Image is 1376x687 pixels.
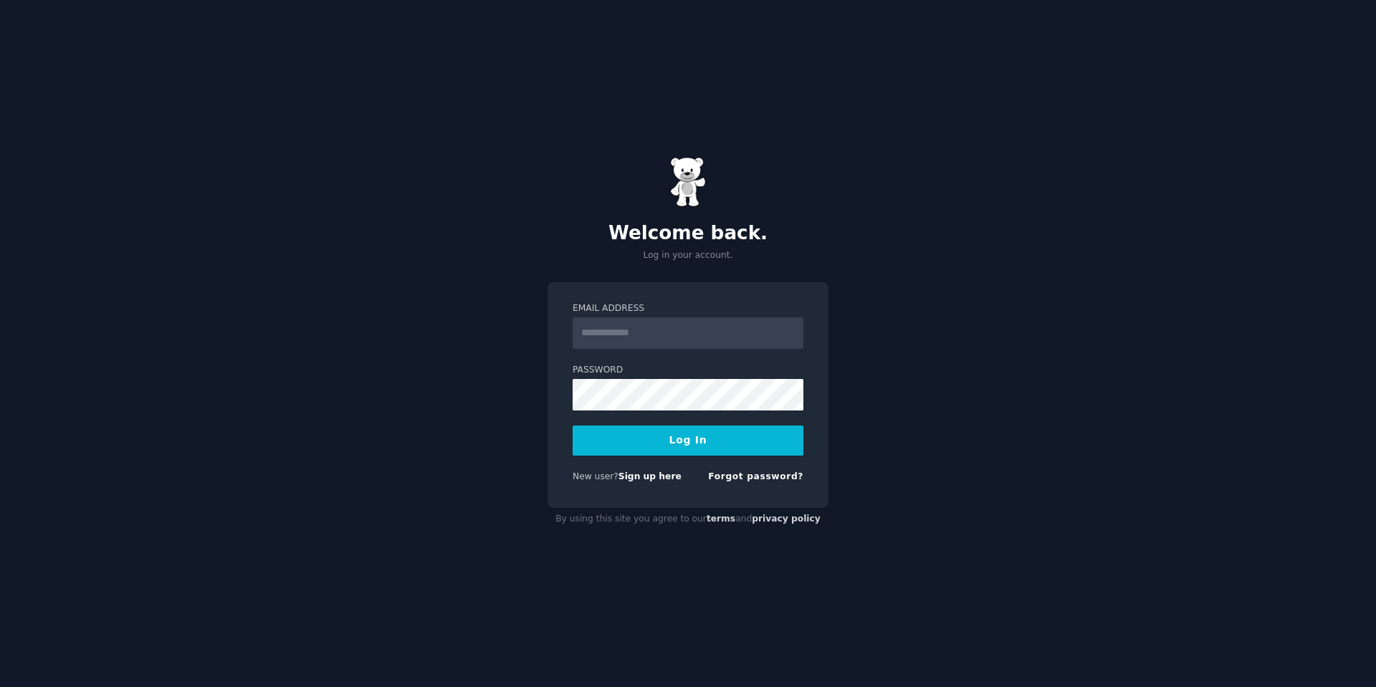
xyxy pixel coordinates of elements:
a: Sign up here [618,471,682,481]
img: Gummy Bear [670,157,706,207]
h2: Welcome back. [548,222,828,245]
span: New user? [573,471,618,481]
label: Email Address [573,302,803,315]
p: Log in your account. [548,249,828,262]
a: Forgot password? [708,471,803,481]
a: terms [707,514,735,524]
a: privacy policy [752,514,821,524]
div: By using this site you agree to our and [548,508,828,531]
label: Password [573,364,803,377]
button: Log In [573,426,803,456]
